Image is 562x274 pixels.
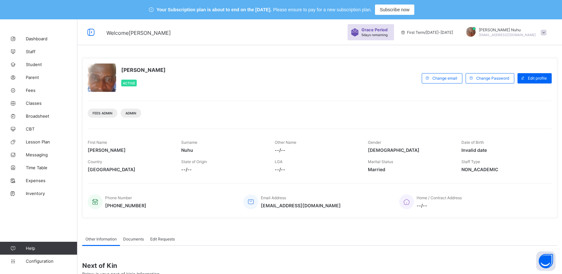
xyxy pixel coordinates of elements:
span: --/-- [275,147,359,153]
span: Parent [26,75,77,80]
span: First Name [88,140,107,145]
span: Fees [26,88,77,93]
span: Change Password [476,76,509,81]
span: Marital Status [368,159,393,164]
span: Documents [123,237,144,241]
span: Please ensure to pay for a new subscription plan. [273,7,372,12]
span: LGA [275,159,282,164]
img: sticker-purple.71386a28dfed39d6af7621340158ba97.svg [351,28,359,36]
span: Expenses [26,178,77,183]
span: [GEOGRAPHIC_DATA] [88,167,172,172]
span: Admin [125,111,136,115]
span: State of Origin [181,159,207,164]
span: Time Table [26,165,77,170]
span: Married [368,167,452,172]
span: [PHONE_NUMBER] [105,203,146,208]
span: Other Name [275,140,296,145]
span: [DEMOGRAPHIC_DATA] [368,147,452,153]
span: Home / Contract Address [417,195,462,200]
button: Open asap [536,251,556,271]
span: Surname [181,140,197,145]
span: Broadsheet [26,113,77,119]
span: --/-- [181,167,265,172]
span: Next of Kin [82,262,557,269]
div: BenedictNuhu [459,27,550,38]
span: Configuration [26,259,77,264]
span: Student [26,62,77,67]
span: Inventory [26,191,77,196]
span: Edit Requests [150,237,175,241]
span: --/-- [417,203,462,208]
span: [PERSON_NAME] [88,147,172,153]
span: Messaging [26,152,77,157]
span: [EMAIL_ADDRESS][DOMAIN_NAME] [479,33,536,37]
span: Staff [26,49,77,54]
span: Lesson Plan [26,139,77,144]
span: Other Information [85,237,117,241]
span: Nuhu [181,147,265,153]
span: session/term information [400,30,453,35]
span: NON_ACADEMIC [461,167,545,172]
span: Help [26,246,77,251]
span: Active [123,81,135,85]
span: CBT [26,126,77,132]
span: Country [88,159,102,164]
span: Classes [26,101,77,106]
span: Email Address [261,195,286,200]
span: 5 days remaining [361,33,388,37]
span: Subscribe now [380,7,409,12]
span: Your Subscription plan is about to end on the [DATE]. [157,7,271,12]
span: Phone Number [105,195,132,200]
span: Change email [432,76,457,81]
span: Grace Period [361,27,388,32]
span: [EMAIL_ADDRESS][DOMAIN_NAME] [261,203,341,208]
span: [PERSON_NAME] [121,67,166,73]
span: --/-- [275,167,359,172]
span: Staff Type [461,159,480,164]
span: Dashboard [26,36,77,41]
span: Gender [368,140,381,145]
span: Date of Birth [461,140,484,145]
span: Invalid date [461,147,545,153]
span: Welcome [PERSON_NAME] [106,30,171,36]
span: Fees Admin [93,111,113,115]
span: Edit profile [528,76,547,81]
span: [PERSON_NAME] Nuhu [479,27,536,32]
